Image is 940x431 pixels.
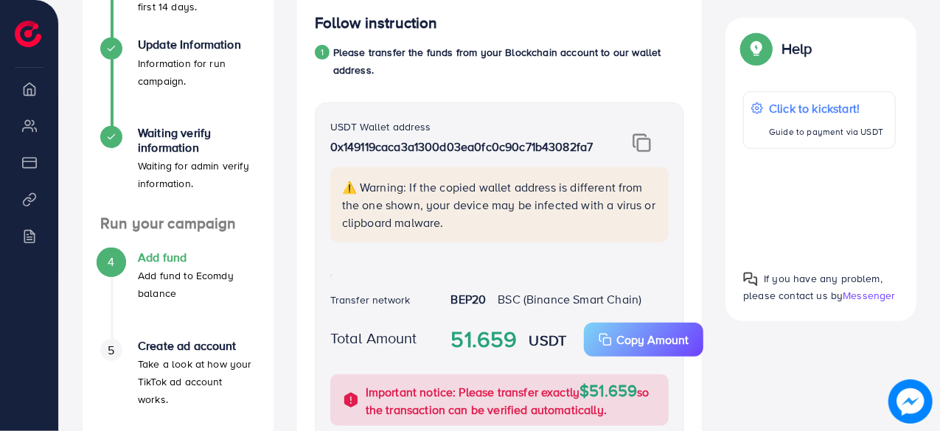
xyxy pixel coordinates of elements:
li: Add fund [83,250,274,339]
h4: Follow instruction [315,14,438,32]
span: 4 [108,253,114,270]
span: $51.659 [579,379,637,402]
img: Popup guide [743,272,758,287]
img: alert [342,391,360,409]
p: ⚠️ Warning: If the copied wallet address is different from the one shown, your device may be infe... [342,178,661,231]
p: Add fund to Ecomdy balance [138,267,256,302]
p: Take a look at how your TikTok ad account works. [138,355,256,408]
div: 1 [315,45,330,60]
li: Create ad account [83,339,274,427]
p: Information for run campaign. [138,55,256,90]
li: Waiting verify information [83,126,274,214]
p: 0x149119caca3a1300d03ea0fc0c90c71b43082fa7 [330,138,609,155]
p: Guide to payment via USDT [769,123,883,141]
strong: 51.659 [451,323,518,356]
p: Help [781,40,812,57]
span: If you have any problem, please contact us by [743,271,882,303]
img: logo [15,21,41,47]
p: Please transfer the funds from your Blockchain account to our wallet address. [333,43,685,79]
img: img [633,133,651,153]
strong: USDT [529,329,567,351]
li: Update Information [83,38,274,126]
strong: BEP20 [451,291,487,307]
h4: Waiting verify information [138,126,256,154]
h4: Add fund [138,250,256,264]
h4: Run your campaign [83,214,274,233]
label: Total Amount [330,327,417,348]
img: image [888,379,933,424]
img: Popup guide [743,35,770,62]
h4: Update Information [138,38,256,52]
p: Important notice: Please transfer exactly so the transaction can be verified automatically. [366,382,661,418]
span: BSC (Binance Smart Chain) [498,291,641,307]
button: Copy Amount [584,323,703,357]
span: Messenger [843,288,895,303]
h4: Create ad account [138,339,256,353]
p: Waiting for admin verify information. [138,157,256,192]
p: Click to kickstart! [769,99,883,117]
p: Copy Amount [616,331,689,348]
label: Transfer network [330,292,411,307]
label: USDT Wallet address [330,119,431,134]
span: 5 [108,342,114,359]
